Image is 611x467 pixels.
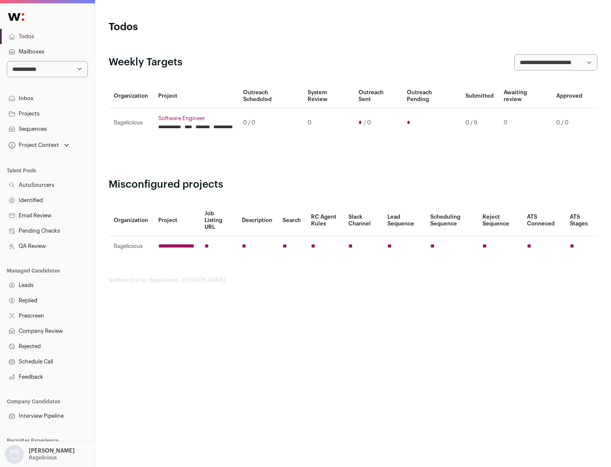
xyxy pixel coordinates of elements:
th: ATS Stages [565,205,597,236]
td: 0 [303,108,353,138]
a: Software Engineer [158,115,233,122]
th: Submitted [460,84,499,108]
p: Bagelicious [29,454,57,461]
h2: Weekly Targets [109,56,182,69]
th: Description [237,205,277,236]
th: Organization [109,205,153,236]
img: Wellfound [3,8,29,25]
footer: wellfound:ai for Bagelicious - [PERSON_NAME] [109,277,597,284]
div: Project Context [7,142,59,149]
td: 0 / 6 [460,108,499,138]
th: Organization [109,84,153,108]
th: Slack Channel [343,205,382,236]
th: Project [153,84,238,108]
th: Outreach Scheduled [238,84,303,108]
th: Outreach Pending [402,84,460,108]
th: Lead Sequence [382,205,425,236]
button: Open dropdown [7,139,71,151]
th: System Review [303,84,353,108]
td: 0 [499,108,551,138]
span: / 0 [364,119,371,126]
th: ATS Conneced [522,205,564,236]
th: Outreach Sent [353,84,402,108]
img: nopic.png [5,445,24,464]
td: 0 / 0 [238,108,303,138]
td: 0 / 0 [551,108,587,138]
td: Bagelicious [109,236,153,257]
h1: Todos [109,20,272,34]
th: Reject Sequence [477,205,522,236]
th: Project [153,205,199,236]
th: Search [277,205,306,236]
p: [PERSON_NAME] [29,447,75,454]
td: Bagelicious [109,108,153,138]
th: Approved [551,84,587,108]
button: Open dropdown [3,445,76,464]
th: RC Agent Rules [306,205,343,236]
th: Job Listing URL [199,205,237,236]
th: Scheduling Sequence [425,205,477,236]
th: Awaiting review [499,84,551,108]
h2: Misconfigured projects [109,178,597,191]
